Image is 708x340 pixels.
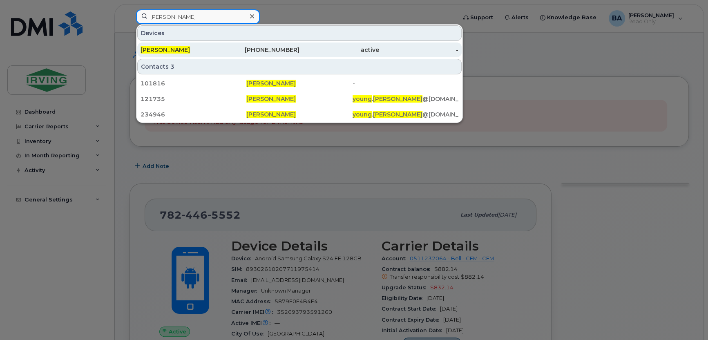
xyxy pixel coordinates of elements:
[373,95,422,103] span: [PERSON_NAME]
[170,63,174,71] span: 3
[353,95,458,103] div: . @[DOMAIN_NAME]
[353,95,372,103] span: young
[137,42,462,57] a: [PERSON_NAME][PHONE_NUMBER]active-
[373,111,422,118] span: [PERSON_NAME]
[141,110,246,119] div: 234946
[141,46,190,54] span: [PERSON_NAME]
[137,76,462,91] a: 101816[PERSON_NAME]-
[353,110,458,119] div: . @[DOMAIN_NAME]
[141,95,246,103] div: 121735
[246,80,296,87] span: [PERSON_NAME]
[379,46,459,54] div: -
[137,25,462,41] div: Devices
[353,79,458,87] div: -
[220,46,300,54] div: [PHONE_NUMBER]
[141,79,246,87] div: 101816
[353,111,372,118] span: young
[246,95,296,103] span: [PERSON_NAME]
[299,46,379,54] div: active
[246,111,296,118] span: [PERSON_NAME]
[137,59,462,74] div: Contacts
[137,107,462,122] a: 234946[PERSON_NAME]young.[PERSON_NAME]@[DOMAIN_NAME]
[137,92,462,106] a: 121735[PERSON_NAME]young.[PERSON_NAME]@[DOMAIN_NAME]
